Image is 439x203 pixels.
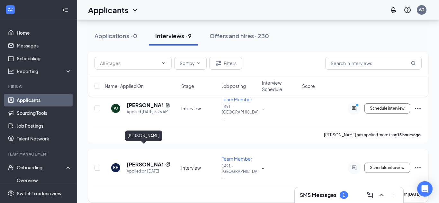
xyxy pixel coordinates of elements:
[17,164,66,171] div: Onboarding
[88,4,129,15] h1: Applicants
[127,168,170,174] div: Applied on [DATE]
[17,52,72,65] a: Scheduling
[222,156,252,162] span: Team Member
[7,6,13,13] svg: WorkstreamLogo
[222,163,258,180] p: 1491 - [GEOGRAPHIC_DATA], ...
[127,161,163,168] h5: [PERSON_NAME]
[324,132,422,138] p: [PERSON_NAME] has applied more than .
[378,191,385,199] svg: ChevronUp
[365,190,375,200] button: ComposeMessage
[388,190,398,200] button: Minimize
[165,162,170,167] svg: Reapply
[105,83,144,89] span: Name · Applied On
[8,68,14,74] svg: Analysis
[222,104,258,120] p: 1491 - [GEOGRAPHIC_DATA], ...
[131,6,139,14] svg: ChevronDown
[404,6,411,14] svg: QuestionInfo
[210,32,269,40] div: Offers and hires · 230
[17,132,72,145] a: Talent Network
[181,165,218,171] div: Interview
[354,103,362,108] svg: PrimaryDot
[364,163,410,173] button: Schedule interview
[174,57,207,70] button: Sort byChevronDown
[17,26,72,39] a: Home
[62,7,68,13] svg: Collapse
[196,61,201,66] svg: ChevronDown
[215,59,222,67] svg: Filter
[17,39,72,52] a: Messages
[419,7,425,13] div: W1
[180,61,195,65] span: Sort by
[408,192,421,197] b: [DATE]
[390,6,397,14] svg: Notifications
[300,191,336,199] h3: SMS Messages
[222,83,246,89] span: Job posting
[8,190,14,197] svg: Settings
[17,119,72,132] a: Job Postings
[325,57,422,70] input: Search in interviews
[181,105,218,112] div: Interview
[17,68,72,74] div: Reporting
[397,132,421,137] b: 13 hours ago
[17,174,72,187] a: Overview
[414,105,422,112] svg: Ellipses
[17,106,72,119] a: Sourcing Tools
[209,57,242,70] button: Filter Filters
[114,106,118,111] div: AJ
[350,165,358,170] svg: ActiveChat
[127,109,170,115] div: Applied [DATE] 3:26 AM
[113,165,119,170] div: KH
[343,192,345,198] div: 1
[350,106,358,111] svg: ActiveChat
[414,164,422,172] svg: Ellipses
[302,83,315,89] span: Score
[417,181,433,197] div: Open Intercom Messenger
[17,190,62,197] div: Switch to admin view
[389,191,397,199] svg: Minimize
[100,60,158,67] input: All Stages
[262,106,264,111] span: -
[165,103,170,108] svg: Document
[370,165,405,170] span: Schedule interview
[8,151,70,157] div: Team Management
[411,61,416,66] svg: MagnifyingGlass
[127,102,163,109] h5: [PERSON_NAME]
[262,165,264,171] span: -
[94,32,137,40] div: Applications · 0
[8,164,14,171] svg: UserCheck
[161,61,166,66] svg: ChevronDown
[376,190,387,200] button: ChevronUp
[366,191,374,199] svg: ComposeMessage
[17,94,72,106] a: Applicants
[8,84,70,89] div: Hiring
[262,80,298,92] span: Interview Schedule
[181,83,194,89] span: Stage
[125,131,162,141] div: [PERSON_NAME]
[364,103,410,114] button: Schedule interview
[370,106,405,111] span: Schedule interview
[155,32,192,40] div: Interviews · 9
